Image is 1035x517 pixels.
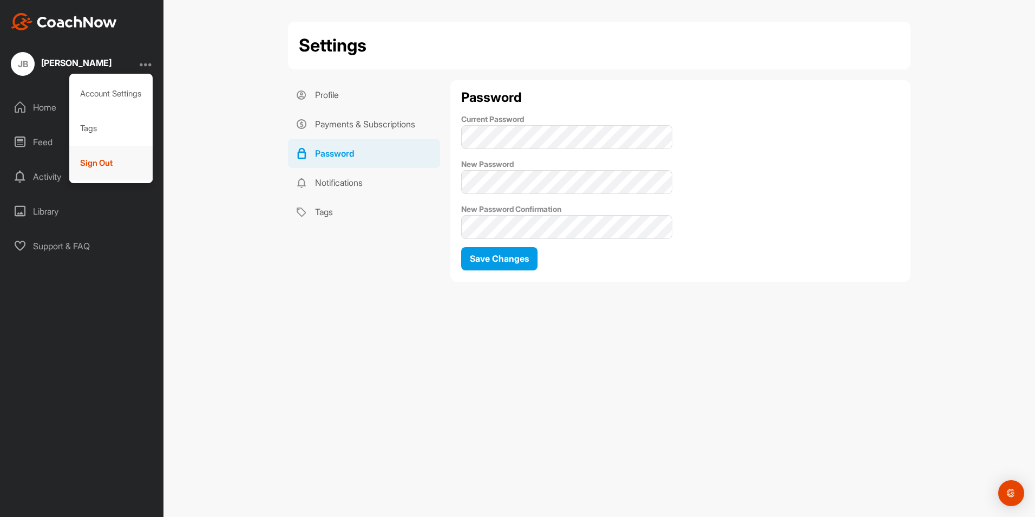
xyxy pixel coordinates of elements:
img: CoachNow [11,13,117,30]
label: Current Password [461,114,524,124]
h2: Password [461,91,900,104]
h2: Settings [299,33,366,59]
label: New Password Confirmation [461,204,561,214]
a: Notifications [288,168,440,197]
div: [PERSON_NAME] [41,59,112,67]
div: Open Intercom Messenger [998,480,1024,506]
div: Tags [69,111,153,146]
label: New Password [461,159,514,169]
button: Save Changes [461,247,538,270]
div: Account Settings [69,76,153,111]
a: Profile [288,80,440,109]
div: JB [11,52,35,76]
a: Payments & Subscriptions [288,109,440,139]
div: Support & FAQ [6,232,159,260]
div: Sign Out [69,146,153,180]
a: Password [288,139,440,168]
div: Home [6,94,159,121]
div: Activity [6,163,159,190]
div: Feed [6,128,159,156]
div: Library [6,198,159,225]
a: Tags [288,197,440,227]
span: Save Changes [470,253,529,264]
